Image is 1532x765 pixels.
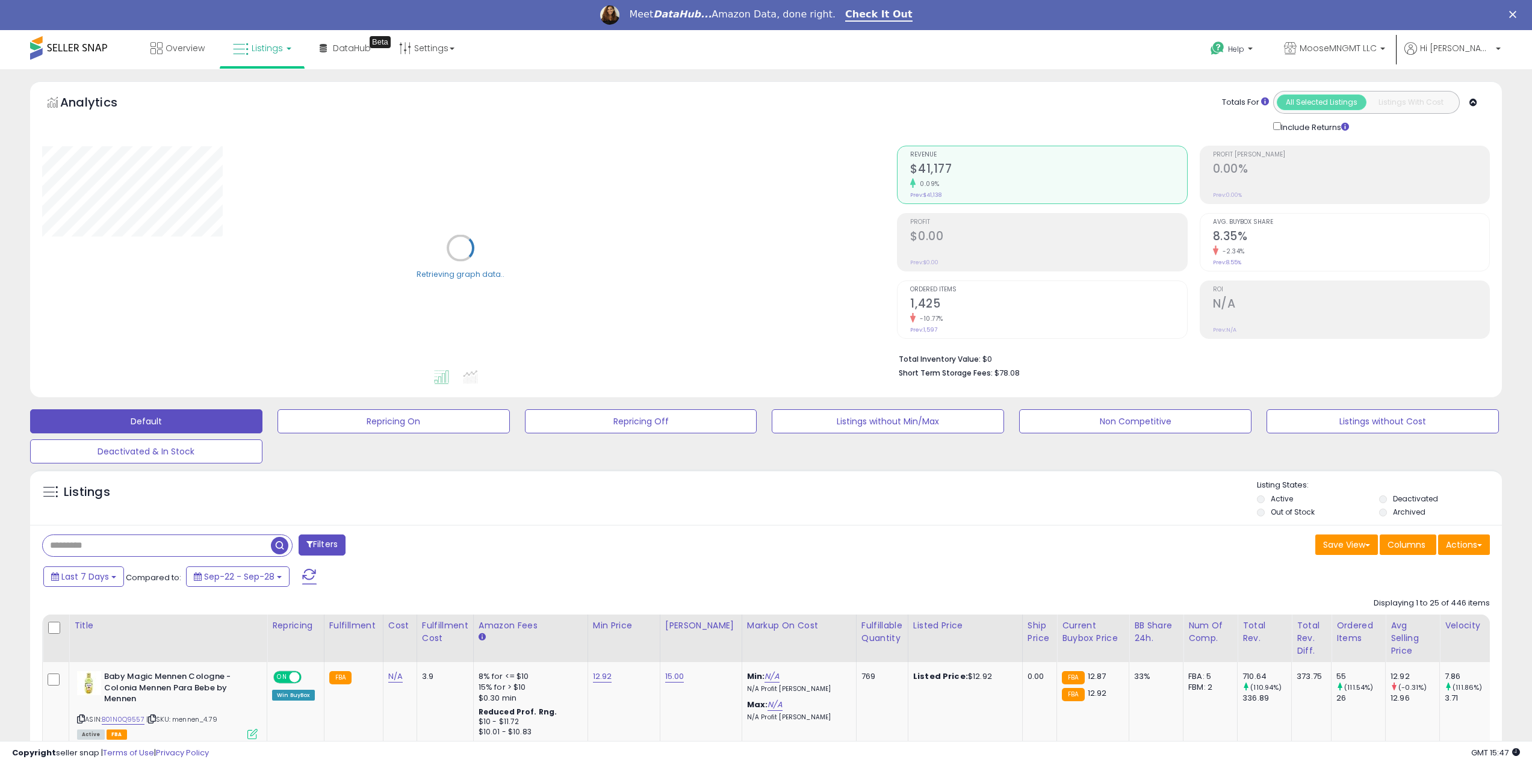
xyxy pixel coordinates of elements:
[742,615,856,662] th: The percentage added to the cost of goods (COGS) that forms the calculator for Min & Max prices.
[600,5,619,25] img: Profile image for Georgie
[43,566,124,587] button: Last 7 Days
[274,672,290,683] span: ON
[1250,683,1282,692] small: (110.94%)
[272,690,315,701] div: Win BuyBox
[910,259,938,266] small: Prev: $0.00
[916,179,940,188] small: 0.09%
[300,672,319,683] span: OFF
[1062,671,1084,684] small: FBA
[910,152,1186,158] span: Revenue
[1393,507,1425,517] label: Archived
[1374,598,1490,609] div: Displaying 1 to 25 of 446 items
[653,8,712,20] i: DataHub...
[479,707,557,717] b: Reduced Prof. Rng.
[103,747,154,758] a: Terms of Use
[479,682,578,693] div: 15% for > $10
[1210,41,1225,56] i: Get Help
[74,619,262,632] div: Title
[861,671,899,682] div: 769
[422,671,464,682] div: 3.9
[479,727,578,737] div: $10.01 - $10.83
[1271,494,1293,504] label: Active
[1228,44,1244,54] span: Help
[30,409,262,433] button: Default
[1134,671,1174,682] div: 33%
[1336,693,1385,704] div: 26
[910,326,937,333] small: Prev: 1,597
[1257,480,1502,491] p: Listing States:
[12,747,56,758] strong: Copyright
[1028,619,1052,645] div: Ship Price
[629,8,836,20] div: Meet Amazon Data, done right.
[107,729,127,740] span: FBA
[388,671,403,683] a: N/A
[77,671,258,738] div: ASIN:
[1062,619,1124,645] div: Current Buybox Price
[479,671,578,682] div: 8% for <= $10
[1213,297,1489,313] h2: N/A
[166,42,205,54] span: Overview
[1201,32,1265,69] a: Help
[913,619,1017,632] div: Listed Price
[77,729,105,740] span: All listings currently available for purchase on Amazon
[845,8,913,22] a: Check It Out
[1453,683,1482,692] small: (111.86%)
[1213,152,1489,158] span: Profit [PERSON_NAME]
[1271,507,1315,517] label: Out of Stock
[747,619,851,632] div: Markup on Cost
[1213,162,1489,178] h2: 0.00%
[1445,671,1493,682] div: 7.86
[899,368,993,378] b: Short Term Storage Fees:
[370,36,391,48] div: Tooltip anchor
[665,671,684,683] a: 15.00
[899,354,981,364] b: Total Inventory Value:
[665,619,737,632] div: [PERSON_NAME]
[1222,97,1269,108] div: Totals For
[77,671,101,695] img: 31Lf+dyJwPL._SL40_.jpg
[1213,229,1489,246] h2: 8.35%
[910,191,941,199] small: Prev: $41,138
[1300,42,1377,54] span: MooseMNGMT LLC
[899,351,1481,365] li: $0
[1297,619,1326,657] div: Total Rev. Diff.
[311,30,380,66] a: DataHub
[479,717,578,727] div: $10 - $11.72
[12,748,209,759] div: seller snap | |
[1267,409,1499,433] button: Listings without Cost
[272,619,319,632] div: Repricing
[994,367,1020,379] span: $78.08
[422,619,468,645] div: Fulfillment Cost
[60,94,141,114] h5: Analytics
[1213,191,1242,199] small: Prev: 0.00%
[1088,687,1107,699] span: 12.92
[1213,259,1241,266] small: Prev: 8.55%
[479,693,578,704] div: $0.30 min
[913,671,1013,682] div: $12.92
[102,714,144,725] a: B01N0Q9557
[1391,693,1439,704] div: 12.96
[390,30,464,66] a: Settings
[525,409,757,433] button: Repricing Off
[417,268,504,279] div: Retrieving graph data..
[910,219,1186,226] span: Profit
[252,42,283,54] span: Listings
[1218,247,1245,256] small: -2.34%
[910,286,1186,293] span: Ordered Items
[1398,683,1427,692] small: (-0.31%)
[186,566,290,587] button: Sep-22 - Sep-28
[333,42,371,54] span: DataHub
[1213,219,1489,226] span: Avg. Buybox Share
[388,619,412,632] div: Cost
[156,747,209,758] a: Privacy Policy
[1471,747,1520,758] span: 2025-10-6 15:47 GMT
[1277,94,1366,110] button: All Selected Listings
[1391,671,1439,682] div: 12.92
[278,409,510,433] button: Repricing On
[1509,11,1521,18] div: Close
[593,671,612,683] a: 12.92
[1028,671,1047,682] div: 0.00
[1242,619,1286,645] div: Total Rev.
[1380,534,1436,555] button: Columns
[772,409,1004,433] button: Listings without Min/Max
[1062,688,1084,701] small: FBA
